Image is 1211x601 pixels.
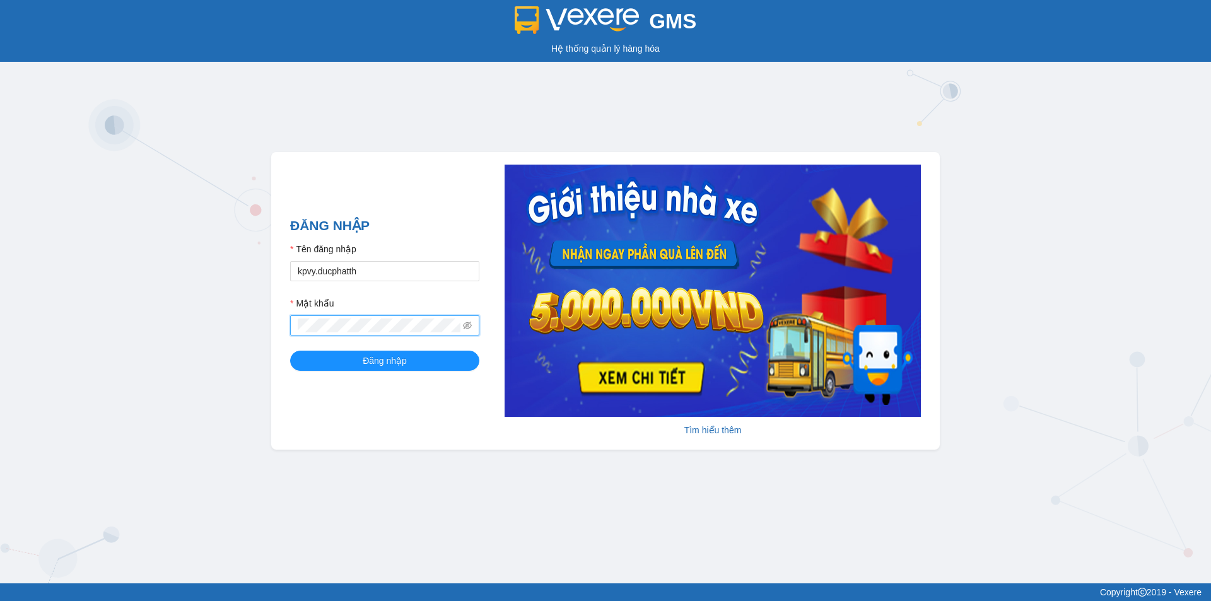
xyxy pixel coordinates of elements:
div: Tìm hiểu thêm [505,423,921,437]
label: Tên đăng nhập [290,242,354,256]
img: banner-0 [505,165,921,417]
input: Mật khẩu [298,318,460,332]
h2: ĐĂNG NHẬP [290,215,479,236]
a: GMS [515,19,697,29]
span: eye-invisible [463,321,472,330]
input: Tên đăng nhập [290,261,479,281]
img: logo 2 [515,6,640,34]
label: Mật khẩu [290,296,334,310]
button: Đăng nhập [290,351,479,371]
span: GMS [649,9,696,33]
div: Hệ thống quản lý hàng hóa [3,42,1208,55]
div: Copyright 2019 - Vexere [9,585,1202,599]
span: Đăng nhập [363,354,407,368]
span: copyright [1140,588,1149,597]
